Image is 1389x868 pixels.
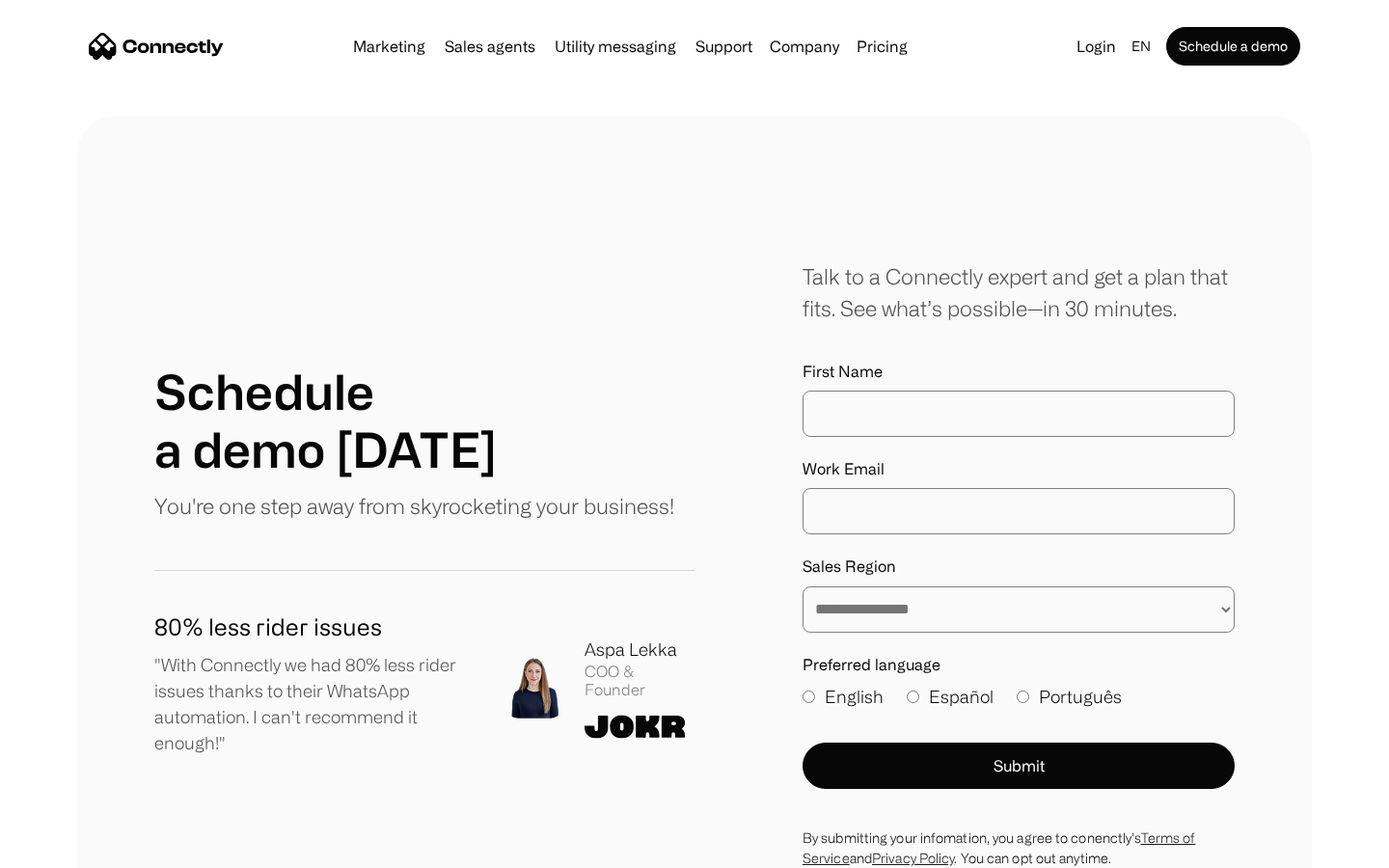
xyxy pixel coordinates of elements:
a: Schedule a demo [1166,27,1300,66]
label: Preferred language [803,656,1235,674]
a: Login [1069,33,1124,60]
label: Português [1017,684,1122,710]
label: First Name [803,363,1235,381]
p: "With Connectly we had 80% less rider issues thanks to their WhatsApp automation. I can't recomme... [154,652,473,756]
h1: Schedule a demo [DATE] [154,363,497,478]
a: Privacy Policy [872,851,954,865]
a: Support [688,39,760,54]
a: Sales agents [437,39,543,54]
h1: 80% less rider issues [154,610,473,644]
a: Marketing [345,39,433,54]
a: Pricing [849,39,915,54]
div: Aspa Lekka [585,637,694,663]
a: Terms of Service [803,830,1195,865]
label: Work Email [803,460,1235,478]
div: By submitting your infomation, you agree to conenctly’s and . You can opt out anytime. [803,827,1235,868]
p: You're one step away from skyrocketing your business! [154,490,674,522]
ul: Language list [39,834,116,861]
div: COO & Founder [585,663,694,699]
label: English [803,684,884,710]
aside: Language selected: English [19,832,116,861]
button: Submit [803,743,1235,789]
div: Talk to a Connectly expert and get a plan that fits. See what’s possible—in 30 minutes. [803,260,1235,324]
input: English [803,691,815,703]
input: Português [1017,691,1029,703]
label: Español [907,684,994,710]
input: Español [907,691,919,703]
label: Sales Region [803,557,1235,576]
a: Utility messaging [547,39,684,54]
div: Company [770,33,839,60]
div: en [1131,33,1151,60]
